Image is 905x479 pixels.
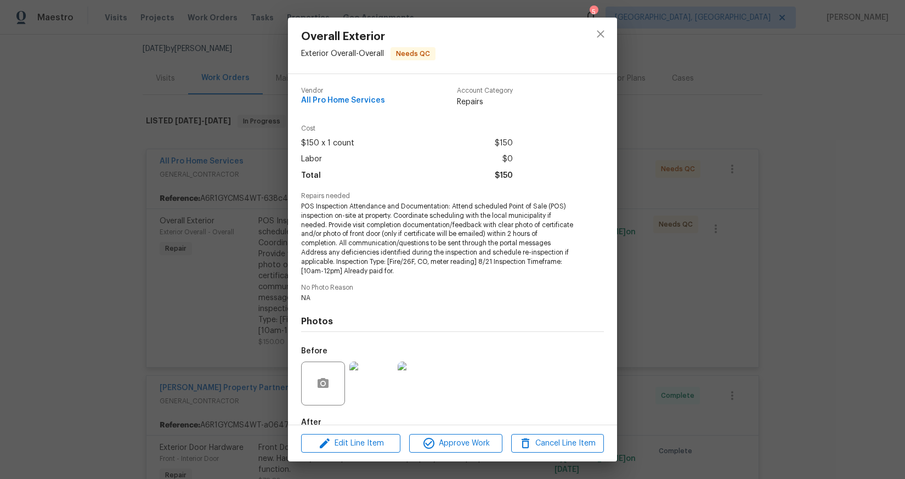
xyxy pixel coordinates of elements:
[301,31,435,43] span: Overall Exterior
[392,48,434,59] span: Needs QC
[457,97,513,108] span: Repairs
[514,437,601,450] span: Cancel Line Item
[301,136,354,151] span: $150 x 1 count
[412,437,499,450] span: Approve Work
[301,125,513,132] span: Cost
[301,50,384,58] span: Exterior Overall - Overall
[301,419,321,426] h5: After
[304,437,397,450] span: Edit Line Item
[301,87,385,94] span: Vendor
[409,434,502,453] button: Approve Work
[301,193,604,200] span: Repairs needed
[301,316,604,327] h4: Photos
[301,168,321,184] span: Total
[590,7,597,18] div: 5
[511,434,604,453] button: Cancel Line Item
[301,294,574,303] span: NA
[301,202,574,275] span: POS Inspection Attendance and Documentation: Attend scheduled Point of Sale (POS) inspection on-s...
[301,284,604,291] span: No Photo Reason
[502,151,513,167] span: $0
[301,97,385,105] span: All Pro Home Services
[301,151,322,167] span: Labor
[301,347,327,355] h5: Before
[495,168,513,184] span: $150
[495,136,513,151] span: $150
[587,21,614,47] button: close
[457,87,513,94] span: Account Category
[301,434,400,453] button: Edit Line Item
